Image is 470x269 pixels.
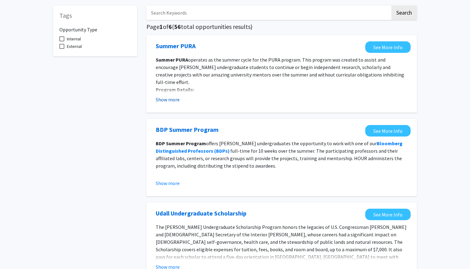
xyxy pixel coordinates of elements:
[365,41,411,53] a: Opens in a new tab
[159,23,163,30] span: 1
[365,125,411,137] a: Opens in a new tab
[67,43,82,50] span: External
[67,35,81,43] span: Internal
[5,241,26,264] iframe: Chat
[156,209,247,218] a: Opens in a new tab
[156,140,408,169] p: offers [PERSON_NAME] undergraduates the opportunity to work with one of our full-time for 10 week...
[168,23,172,30] span: 6
[146,6,390,20] input: Search Keywords
[146,23,417,30] h5: Page of ( total opportunities results)
[156,140,206,146] strong: BDP Summer Program
[365,209,411,220] a: Opens in a new tab
[156,57,404,85] span: operates as the summer cycle for the PURA program. This program was created to assist and encoura...
[59,12,131,19] h5: Tags
[156,96,180,103] button: Show more
[156,179,180,187] button: Show more
[174,23,181,30] span: 56
[156,86,194,93] strong: Program Details:
[156,57,188,63] strong: Summer PURA
[59,22,131,33] h6: Opportunity Type
[156,125,219,134] a: Opens in a new tab
[156,41,196,51] a: Opens in a new tab
[391,6,417,20] button: Search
